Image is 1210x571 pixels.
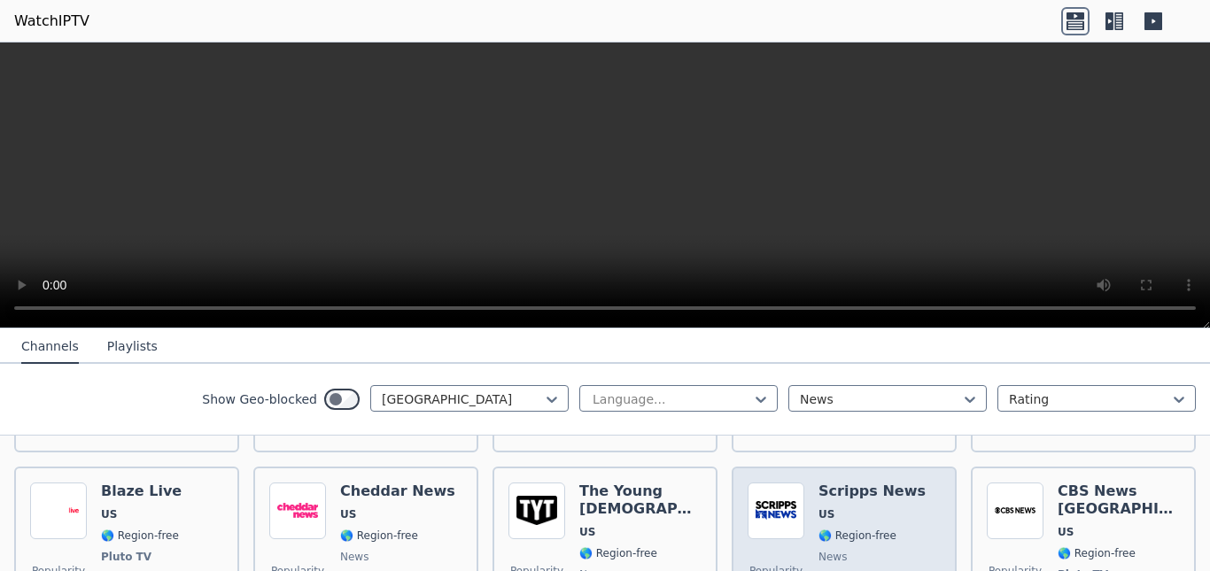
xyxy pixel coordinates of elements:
[340,550,368,564] span: news
[101,529,179,543] span: 🌎 Region-free
[340,507,356,521] span: US
[1058,482,1180,518] h6: CBS News [GEOGRAPHIC_DATA]
[1058,525,1074,539] span: US
[987,482,1043,539] img: CBS News Chicago
[21,330,79,364] button: Channels
[748,482,804,539] img: Scripps News
[579,546,657,560] span: 🌎 Region-free
[101,482,182,500] h6: Blaze Live
[101,550,151,564] span: Pluto TV
[508,482,565,539] img: The Young Turks
[818,550,847,564] span: news
[30,482,87,539] img: Blaze Live
[579,525,595,539] span: US
[14,11,89,32] a: WatchIPTV
[101,507,117,521] span: US
[1058,546,1136,560] span: 🌎 Region-free
[818,529,896,543] span: 🌎 Region-free
[579,482,702,518] h6: The Young [DEMOGRAPHIC_DATA]
[818,507,834,521] span: US
[202,390,317,408] label: Show Geo-blocked
[340,529,418,543] span: 🌎 Region-free
[107,330,158,364] button: Playlists
[269,482,326,539] img: Cheddar News
[818,482,926,500] h6: Scripps News
[340,482,455,500] h6: Cheddar News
